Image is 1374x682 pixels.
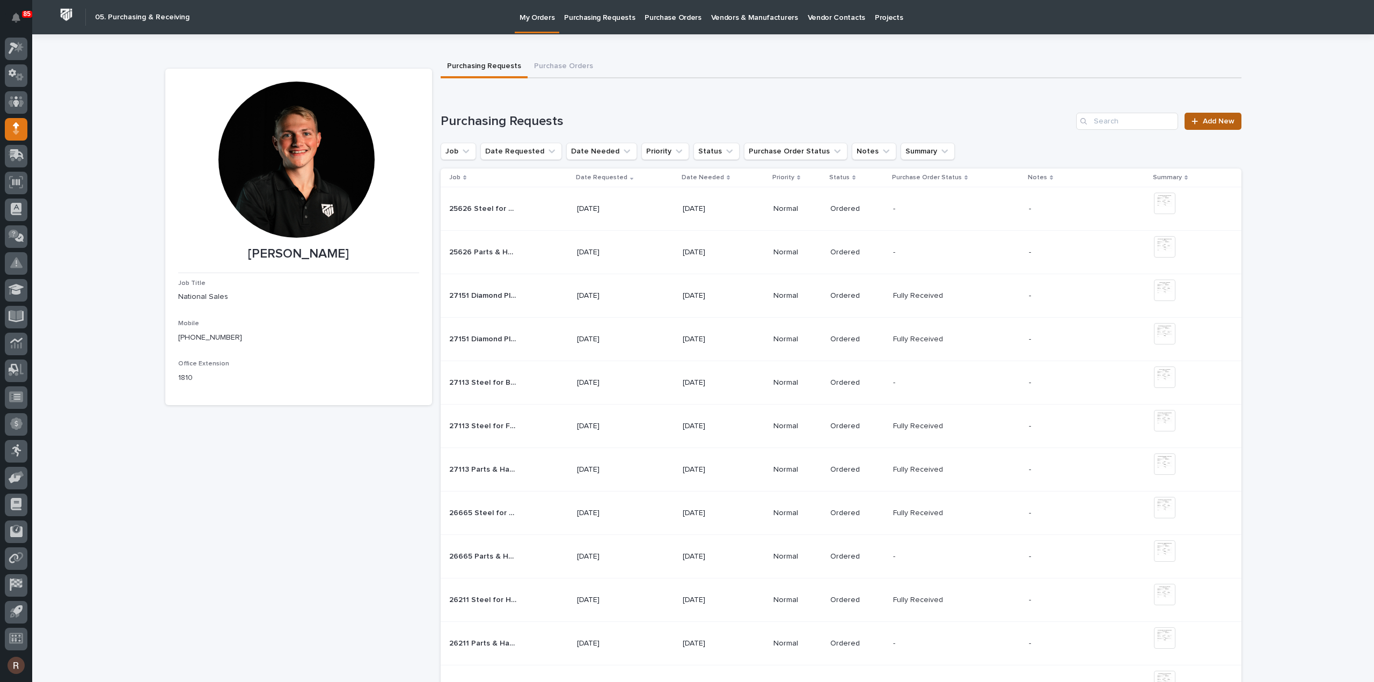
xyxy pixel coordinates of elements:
p: - [1029,335,1096,344]
p: Ordered [830,552,885,561]
p: 27113 Steel for Flange Width Adders [449,420,518,431]
p: Ordered [830,639,885,648]
p: [DATE] [577,596,644,605]
p: Fully Received [893,420,945,431]
p: [DATE] [577,422,644,431]
button: Priority [641,143,689,160]
p: Priority [772,172,794,184]
button: Date Needed [566,143,637,160]
p: - [1029,465,1096,474]
tr: 27113 Steel for Brackets27113 Steel for Brackets [DATE][DATE]NormalOrdered-- - [441,361,1241,405]
p: Normal [773,291,822,300]
p: Fully Received [893,463,945,474]
button: Status [693,143,740,160]
p: Normal [773,335,822,344]
p: [DATE] [683,639,750,648]
p: [DATE] [577,639,644,648]
p: Ordered [830,204,885,214]
button: users-avatar [5,654,27,677]
a: Add New [1185,113,1241,130]
button: Purchasing Requests [441,56,528,78]
p: Ordered [830,335,885,344]
p: [DATE] [683,509,750,518]
p: Ordered [830,248,885,257]
button: Summary [901,143,955,160]
tr: 26665 Parts & Hardware for Structure Package26665 Parts & Hardware for Structure Package [DATE][D... [441,535,1241,578]
p: [DATE] [577,248,644,257]
p: [DATE] [683,248,750,257]
tr: 25626 Steel for Carriage Guides25626 Steel for Carriage Guides [DATE][DATE]NormalOrdered-- - [441,187,1241,231]
button: Notifications [5,6,27,29]
button: Notes [852,143,896,160]
p: 27113 Parts & Hardware for Flange Width Adders [449,463,518,474]
p: Fully Received [893,333,945,344]
p: Ordered [830,291,885,300]
p: - [893,246,897,257]
p: - [1029,422,1096,431]
tr: 27113 Parts & Hardware for Flange Width Adders27113 Parts & Hardware for Flange Width Adders [DAT... [441,448,1241,492]
p: Ordered [830,422,885,431]
tr: 27151 Diamond Plate Hardware27151 Diamond Plate Hardware [DATE][DATE]NormalOrderedFully ReceivedF... [441,318,1241,361]
p: - [893,202,897,214]
tr: 27113 Steel for Flange Width Adders27113 Steel for Flange Width Adders [DATE][DATE]NormalOrderedF... [441,405,1241,448]
p: Status [829,172,850,184]
a: [PHONE_NUMBER] [178,334,242,341]
input: Search [1076,113,1178,130]
p: Ordered [830,378,885,387]
p: Ordered [830,465,885,474]
span: Mobile [178,320,199,327]
p: Normal [773,248,822,257]
p: Normal [773,596,822,605]
p: Normal [773,639,822,648]
p: [PERSON_NAME] [178,246,419,262]
p: Ordered [830,509,885,518]
p: [DATE] [577,204,644,214]
p: - [893,550,897,561]
p: 25626 Steel for Carriage Guides [449,202,518,214]
p: - [1029,639,1096,648]
p: - [1029,291,1096,300]
p: Normal [773,552,822,561]
p: - [893,637,897,648]
p: - [893,376,897,387]
p: 1810 [178,372,419,384]
button: Purchase Orders [528,56,600,78]
span: Office Extension [178,361,229,367]
p: Fully Received [893,507,945,518]
span: Job Title [178,280,206,287]
p: Date Requested [576,172,627,184]
p: [DATE] [683,335,750,344]
button: Purchase Order Status [744,143,847,160]
p: [DATE] [683,204,750,214]
div: Notifications85 [13,13,27,30]
p: Normal [773,204,822,214]
p: [DATE] [683,378,750,387]
p: 26211 Steel for Headers [449,593,518,605]
p: 26211 Parts & Hardware for Headers [449,637,518,648]
p: [DATE] [683,465,750,474]
p: Normal [773,378,822,387]
p: Normal [773,422,822,431]
p: Purchase Order Status [892,172,962,184]
p: Date Needed [682,172,724,184]
p: Notes [1028,172,1047,184]
button: Date Requested [480,143,562,160]
tr: 27151 Diamond Plate27151 Diamond Plate [DATE][DATE]NormalOrderedFully ReceivedFully Received - [441,274,1241,318]
p: 27151 Diamond Plate Hardware [449,333,518,344]
p: Ordered [830,596,885,605]
p: [DATE] [683,422,750,431]
button: Job [441,143,476,160]
p: - [1029,248,1096,257]
p: [DATE] [577,291,644,300]
p: [DATE] [577,465,644,474]
p: 27151 Diamond Plate [449,289,518,300]
p: 26665 Parts & Hardware for Structure Package [449,550,518,561]
p: [DATE] [577,552,644,561]
p: [DATE] [683,291,750,300]
p: [DATE] [577,335,644,344]
img: Workspace Logo [56,5,76,25]
h1: Purchasing Requests [441,114,1072,129]
tr: 25626 Parts & Hardware for Carriage Guides25626 Parts & Hardware for Carriage Guides [DATE][DATE]... [441,231,1241,274]
tr: 26665 Steel for Structure Package26665 Steel for Structure Package [DATE][DATE]NormalOrderedFully... [441,492,1241,535]
p: 85 [24,10,31,18]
